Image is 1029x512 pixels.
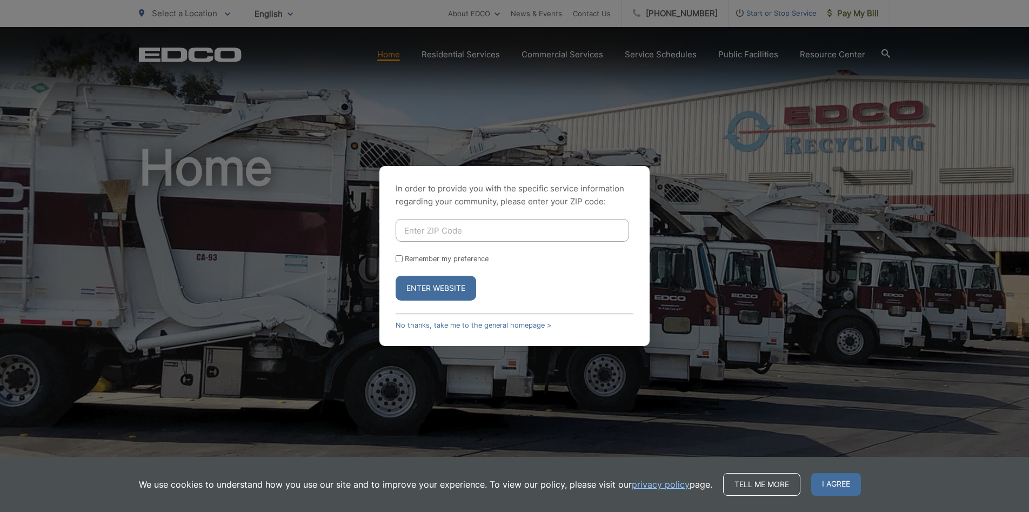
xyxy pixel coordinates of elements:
p: We use cookies to understand how you use our site and to improve your experience. To view our pol... [139,478,712,491]
a: privacy policy [632,478,690,491]
label: Remember my preference [405,255,489,263]
input: Enter ZIP Code [396,219,629,242]
button: Enter Website [396,276,476,301]
span: I agree [811,473,861,496]
p: In order to provide you with the specific service information regarding your community, please en... [396,182,633,208]
a: No thanks, take me to the general homepage > [396,321,551,329]
a: Tell me more [723,473,800,496]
